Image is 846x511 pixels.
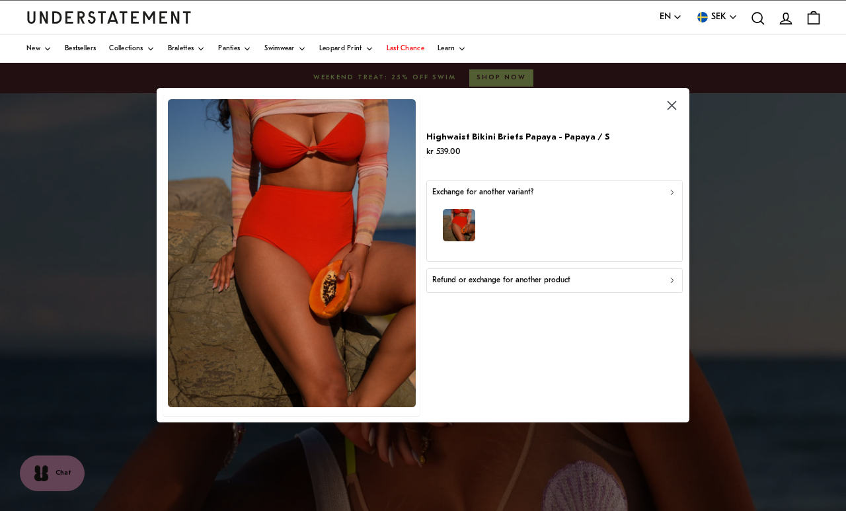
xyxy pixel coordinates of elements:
[438,46,455,52] span: Learn
[168,99,416,407] img: 211_bea115c4-20e2-48e3-8af6-665cbe836d1d.jpg
[319,35,373,63] a: Leopard Print
[168,46,194,52] span: Bralettes
[387,46,424,52] span: Last Chance
[26,35,52,63] a: New
[264,35,305,63] a: Swimwear
[432,186,533,199] p: Exchange for another variant?
[426,180,683,262] button: Exchange for another variant?
[168,35,206,63] a: Bralettes
[65,46,96,52] span: Bestsellers
[387,35,424,63] a: Last Chance
[319,46,362,52] span: Leopard Print
[695,10,738,24] button: SEK
[443,210,475,242] img: 211_bea115c4-20e2-48e3-8af6-665cbe836d1d.jpg
[264,46,294,52] span: Swimwear
[109,35,154,63] a: Collections
[660,10,682,24] button: EN
[432,274,570,287] p: Refund or exchange for another product
[218,35,251,63] a: Panties
[438,35,467,63] a: Learn
[426,145,610,159] p: kr 539.00
[26,11,192,23] a: Understatement Homepage
[218,46,240,52] span: Panties
[711,10,726,24] span: SEK
[109,46,143,52] span: Collections
[426,130,610,144] p: Highwaist Bikini Briefs Papaya - Papaya / S
[660,10,671,24] span: EN
[26,46,40,52] span: New
[426,269,683,293] button: Refund or exchange for another product
[65,35,96,63] a: Bestsellers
